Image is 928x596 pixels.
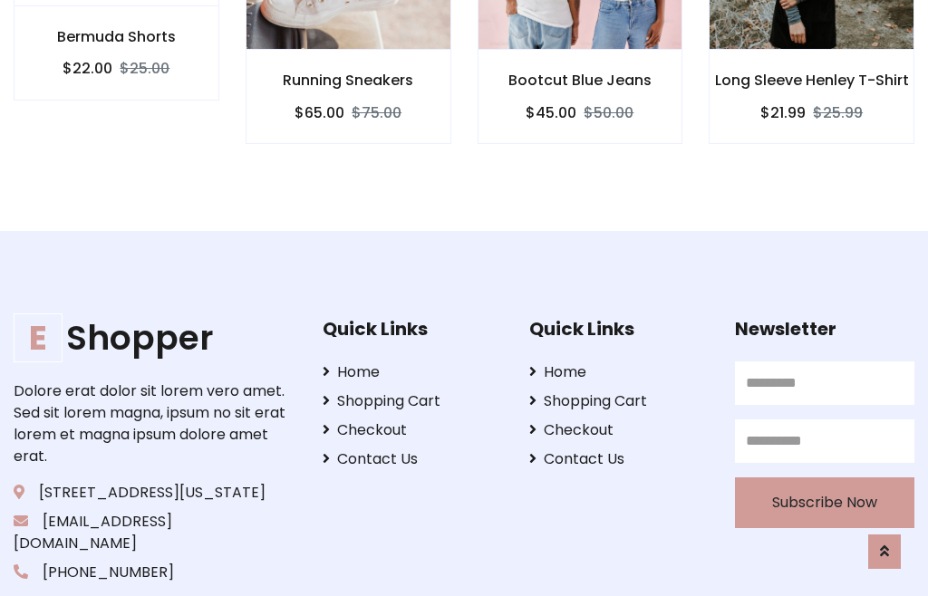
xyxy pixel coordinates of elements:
p: Dolore erat dolor sit lorem vero amet. Sed sit lorem magna, ipsum no sit erat lorem et magna ipsu... [14,380,295,467]
h5: Quick Links [323,318,502,340]
a: Checkout [323,419,502,441]
del: $25.99 [813,102,863,123]
a: EShopper [14,318,295,359]
del: $25.00 [120,58,169,79]
p: [PHONE_NUMBER] [14,562,295,583]
a: Shopping Cart [323,390,502,412]
a: Contact Us [529,448,709,470]
p: [STREET_ADDRESS][US_STATE] [14,482,295,504]
h6: Bootcut Blue Jeans [478,72,682,89]
h1: Shopper [14,318,295,359]
a: Home [323,361,502,383]
h6: $45.00 [526,104,576,121]
h6: Bermuda Shorts [14,28,218,45]
a: Home [529,361,709,383]
p: [EMAIL_ADDRESS][DOMAIN_NAME] [14,511,295,554]
span: E [14,313,63,362]
h6: Running Sneakers [246,72,450,89]
a: Contact Us [323,448,502,470]
h5: Quick Links [529,318,709,340]
h6: $65.00 [295,104,344,121]
button: Subscribe Now [735,477,914,528]
del: $50.00 [584,102,633,123]
a: Shopping Cart [529,390,709,412]
h5: Newsletter [735,318,914,340]
h6: $21.99 [760,104,806,121]
a: Checkout [529,419,709,441]
h6: Long Sleeve Henley T-Shirt [710,72,913,89]
del: $75.00 [352,102,401,123]
h6: $22.00 [63,60,112,77]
